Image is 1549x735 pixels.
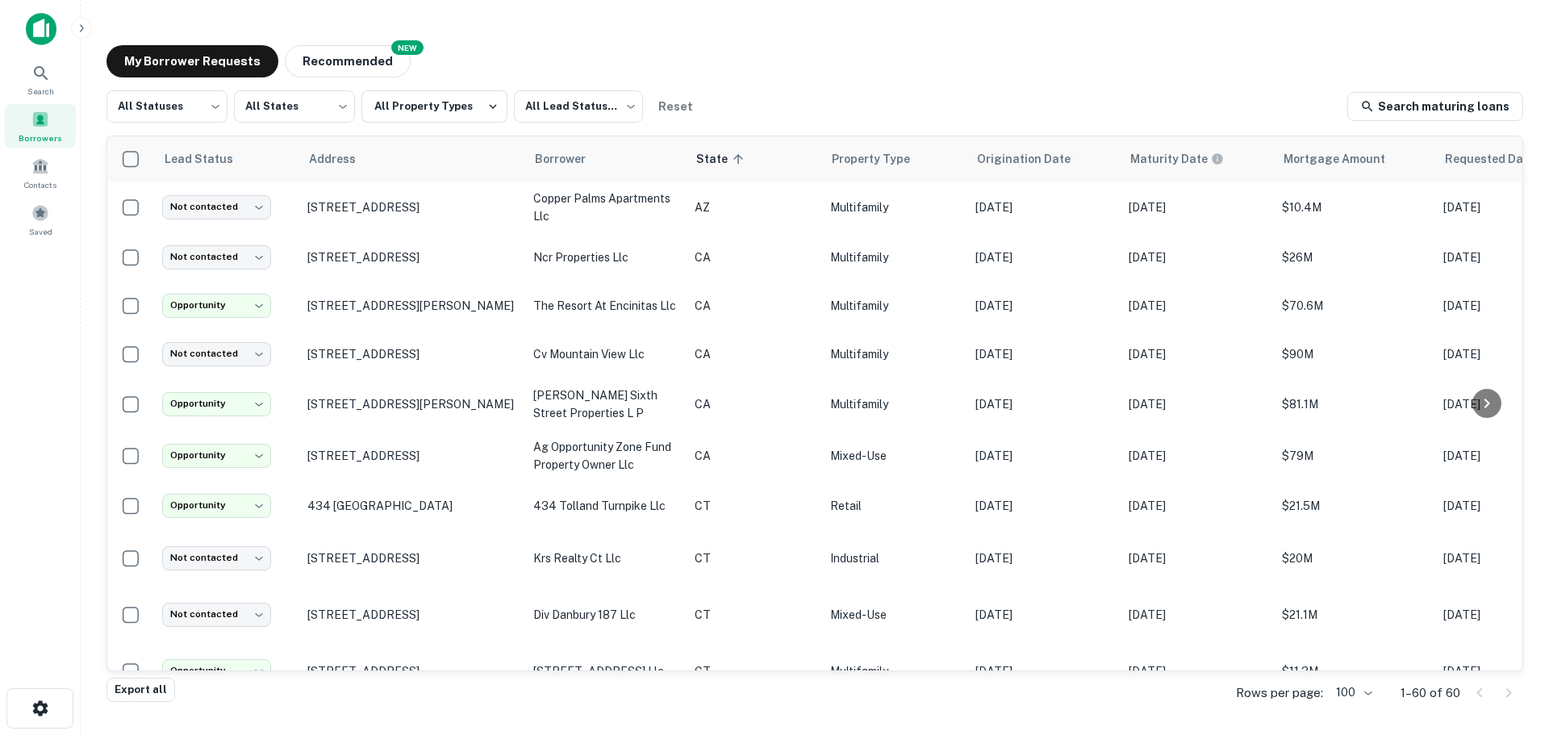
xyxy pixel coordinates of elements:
p: [STREET_ADDRESS] [307,664,517,679]
p: CA [695,395,814,413]
p: [STREET_ADDRESS] [307,347,517,361]
div: Opportunity [162,659,271,683]
a: Borrowers [5,104,76,148]
p: [DATE] [1129,606,1266,624]
div: Not contacted [162,342,271,365]
p: Rows per page: [1236,683,1323,703]
p: $21.1M [1282,606,1427,624]
p: 434 tolland turnpike llc [533,497,678,515]
p: [DATE] [975,198,1113,216]
p: Multifamily [830,345,959,363]
p: copper palms apartments llc [533,190,678,225]
p: [DATE] [1129,395,1266,413]
p: Multifamily [830,198,959,216]
p: Multifamily [830,297,959,315]
p: 1–60 of 60 [1401,683,1460,703]
div: NEW [391,40,424,55]
p: div danbury 187 llc [533,606,678,624]
p: CT [695,606,814,624]
th: Maturity dates displayed may be estimated. Please contact the lender for the most accurate maturi... [1121,136,1274,182]
span: Search [27,85,54,98]
p: Industrial [830,549,959,567]
div: Not contacted [162,546,271,570]
div: All States [234,86,355,127]
div: 100 [1330,681,1375,704]
span: Lead Status [164,149,254,169]
p: Retail [830,497,959,515]
p: Multifamily [830,395,959,413]
p: [STREET_ADDRESS] [307,250,517,265]
p: $81.1M [1282,395,1427,413]
p: [DATE] [975,606,1113,624]
a: Search [5,57,76,101]
p: [STREET_ADDRESS] [307,608,517,622]
p: ncr properties llc [533,248,678,266]
p: [DATE] [1129,497,1266,515]
p: ag opportunity zone fund property owner llc [533,438,678,474]
button: Reset [649,90,701,123]
p: Multifamily [830,662,959,680]
th: Property Type [822,136,967,182]
div: Opportunity [162,444,271,467]
th: Mortgage Amount [1274,136,1435,182]
p: [DATE] [1129,248,1266,266]
p: [DATE] [975,297,1113,315]
p: $20M [1282,549,1427,567]
iframe: Chat Widget [1468,606,1549,683]
p: the resort at encinitas llc [533,297,678,315]
span: Borrower [535,149,607,169]
p: Multifamily [830,248,959,266]
p: [DATE] [1129,198,1266,216]
p: $10.4M [1282,198,1427,216]
button: My Borrower Requests [106,45,278,77]
p: [DATE] [975,662,1113,680]
p: $79M [1282,447,1427,465]
p: $26M [1282,248,1427,266]
div: Opportunity [162,294,271,317]
div: All Statuses [106,86,228,127]
span: Borrowers [19,132,62,144]
th: Lead Status [154,136,299,182]
a: Saved [5,198,76,241]
p: CA [695,345,814,363]
p: CT [695,662,814,680]
span: Saved [29,225,52,238]
p: [STREET_ADDRESS] [307,551,517,566]
p: 434 [GEOGRAPHIC_DATA] [307,499,517,513]
th: Address [299,136,525,182]
p: [PERSON_NAME] sixth street properties l p [533,386,678,422]
p: [STREET_ADDRESS] [307,449,517,463]
div: All Lead Statuses [514,86,643,127]
th: Origination Date [967,136,1121,182]
div: Not contacted [162,245,271,269]
p: CA [695,447,814,465]
th: State [687,136,822,182]
p: CT [695,497,814,515]
p: AZ [695,198,814,216]
span: State [696,149,749,169]
p: [STREET_ADDRESS][PERSON_NAME] [307,299,517,313]
p: [DATE] [1129,549,1266,567]
p: CA [695,297,814,315]
th: Borrower [525,136,687,182]
p: Mixed-Use [830,447,959,465]
span: Mortgage Amount [1284,149,1406,169]
p: $11.3M [1282,662,1427,680]
div: Not contacted [162,603,271,626]
a: Contacts [5,151,76,194]
p: [DATE] [1129,297,1266,315]
p: [STREET_ADDRESS] llc [533,662,678,680]
h6: Maturity Date [1130,150,1208,168]
span: Property Type [832,149,931,169]
span: Maturity dates displayed may be estimated. Please contact the lender for the most accurate maturi... [1130,150,1245,168]
p: CA [695,248,814,266]
p: $90M [1282,345,1427,363]
p: [DATE] [975,497,1113,515]
p: $70.6M [1282,297,1427,315]
div: Opportunity [162,494,271,517]
span: Address [309,149,377,169]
